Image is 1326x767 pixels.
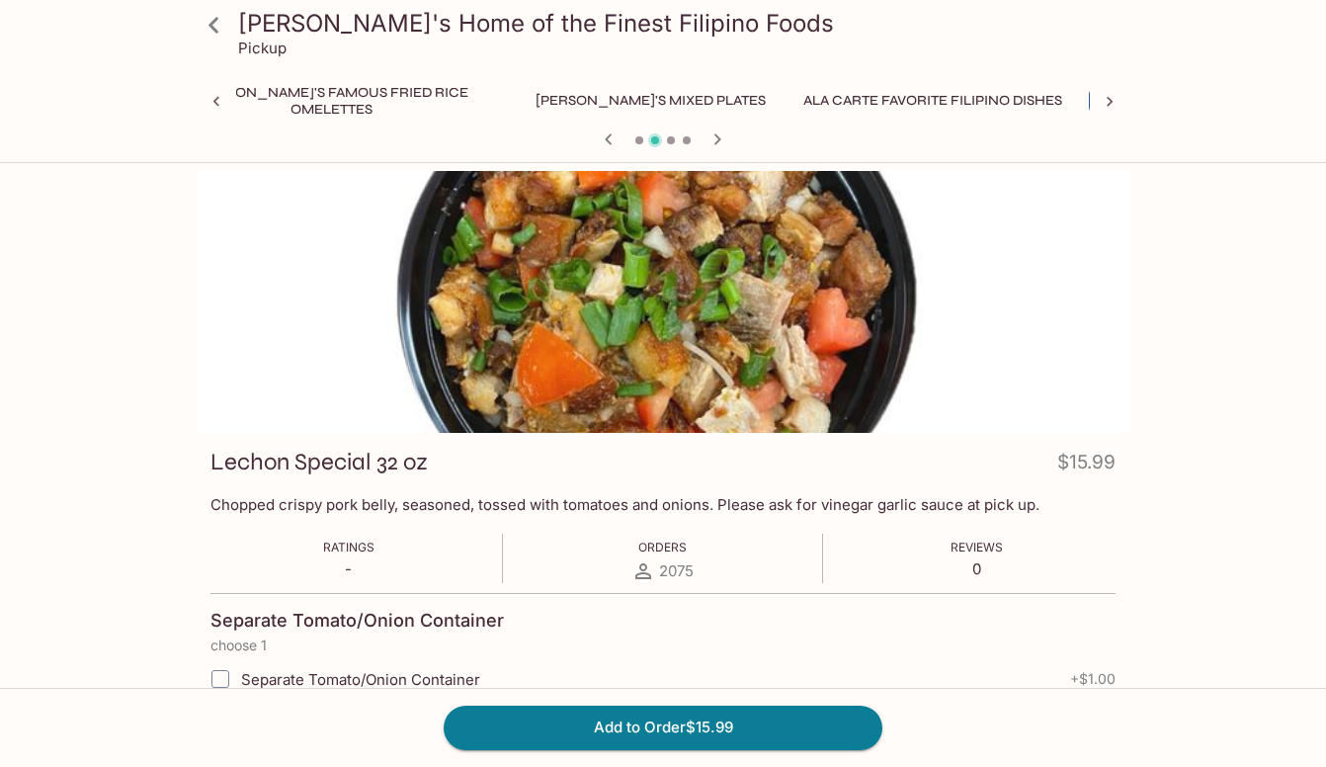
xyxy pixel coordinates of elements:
p: - [323,559,374,578]
button: Popular Fried Dishes [1089,87,1274,115]
button: [PERSON_NAME]'s Famous Fried Rice Omelettes [153,87,509,115]
span: Separate Tomato/Onion Container [241,670,480,689]
div: Lechon Special 32 oz [197,171,1129,433]
p: choose 1 [210,638,1116,653]
span: Ratings [323,540,374,554]
h4: $15.99 [1057,447,1116,485]
h4: Separate Tomato/Onion Container [210,610,504,632]
button: Add to Order$15.99 [444,706,882,749]
p: Pickup [238,39,287,57]
h3: [PERSON_NAME]'s Home of the Finest Filipino Foods [238,8,1121,39]
p: Chopped crispy pork belly, seasoned, tossed with tomatoes and onions. Please ask for vinegar garl... [210,495,1116,514]
span: Orders [638,540,687,554]
span: + $1.00 [1070,671,1116,687]
button: [PERSON_NAME]'s Mixed Plates [525,87,777,115]
h3: Lechon Special 32 oz [210,447,428,477]
button: Ala Carte Favorite Filipino Dishes [792,87,1073,115]
span: Reviews [951,540,1003,554]
p: 0 [951,559,1003,578]
span: 2075 [659,561,694,580]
